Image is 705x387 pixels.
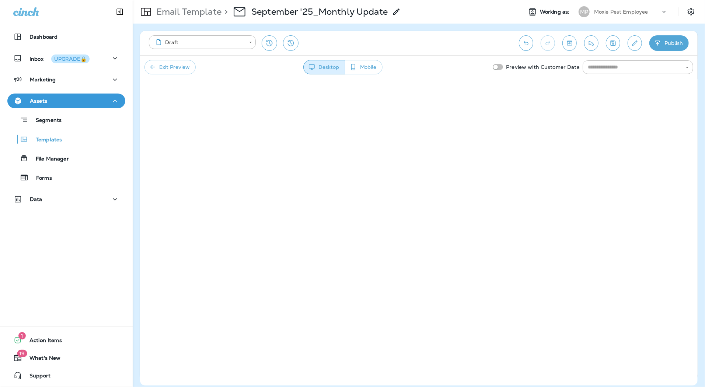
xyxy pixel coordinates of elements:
[7,192,125,207] button: Data
[303,60,345,74] button: Desktop
[18,332,26,339] span: 1
[684,5,698,18] button: Settings
[7,368,125,383] button: Support
[30,98,47,104] p: Assets
[17,350,27,357] span: 19
[251,6,388,17] p: September '25_Monthly Update
[540,9,571,15] span: Working as:
[503,61,583,73] p: Preview with Customer Data
[29,54,90,62] p: Inbox
[29,34,57,40] p: Dashboard
[221,6,228,17] p: >
[7,351,125,365] button: 19What's New
[579,6,590,17] div: MP
[22,337,62,346] span: Action Items
[22,373,50,381] span: Support
[7,170,125,185] button: Forms
[519,35,533,51] button: Undo
[628,35,642,51] button: Edit details
[283,35,299,51] button: View Changelog
[345,60,383,74] button: Mobile
[154,39,244,46] div: Draft
[7,29,125,44] button: Dashboard
[7,112,125,128] button: Segments
[7,131,125,147] button: Templates
[29,175,52,182] p: Forms
[109,4,130,19] button: Collapse Sidebar
[153,6,221,17] p: Email Template
[262,35,277,51] button: Restore from previous version
[7,151,125,166] button: File Manager
[7,333,125,348] button: 1Action Items
[28,156,69,163] p: File Manager
[7,72,125,87] button: Marketing
[28,117,62,124] p: Segments
[28,137,62,144] p: Templates
[584,35,598,51] button: Send test email
[594,9,648,15] p: Moxie Pest Employee
[606,35,620,51] button: Save
[51,54,90,63] button: UPGRADE🔒
[54,56,87,61] div: UPGRADE🔒
[7,94,125,108] button: Assets
[562,35,577,51] button: Toggle preview
[30,77,56,82] p: Marketing
[22,355,60,364] span: What's New
[30,196,42,202] p: Data
[649,35,689,51] button: Publish
[684,64,691,71] button: Open
[7,51,125,66] button: InboxUPGRADE🔒
[144,60,196,74] button: Exit Preview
